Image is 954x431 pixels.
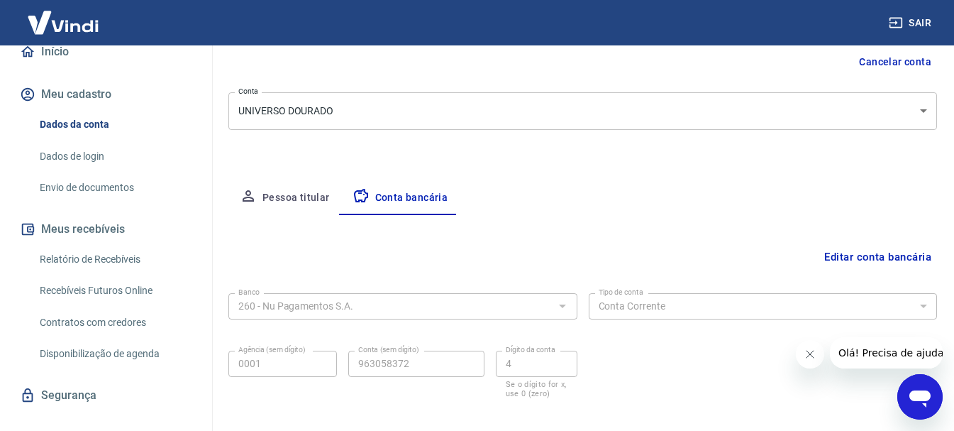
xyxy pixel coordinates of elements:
[34,308,195,337] a: Contratos com credores
[17,79,195,110] button: Meu cadastro
[34,276,195,305] a: Recebíveis Futuros Online
[341,181,460,215] button: Conta bancária
[506,380,567,398] p: Se o dígito for x, use 0 (zero)
[34,339,195,369] a: Disponibilização de agenda
[819,244,937,271] button: Editar conta bancária
[34,173,195,202] a: Envio de documentos
[228,181,341,215] button: Pessoa titular
[238,287,260,298] label: Banco
[34,110,195,139] a: Dados da conta
[9,10,119,21] span: Olá! Precisa de ajuda?
[17,380,195,411] a: Segurança
[886,10,937,36] button: Sair
[17,214,195,245] button: Meus recebíveis
[238,344,306,355] label: Agência (sem dígito)
[830,337,943,369] iframe: Mensagem da empresa
[17,1,109,44] img: Vindi
[228,92,937,130] div: UNIVERSO DOURADO
[853,49,937,75] button: Cancelar conta
[796,340,824,369] iframe: Fechar mensagem
[506,344,555,355] label: Dígito da conta
[238,86,258,97] label: Conta
[897,374,943,420] iframe: Botão para abrir a janela de mensagens
[358,344,419,355] label: Conta (sem dígito)
[34,142,195,171] a: Dados de login
[599,287,643,298] label: Tipo de conta
[17,36,195,67] a: Início
[34,245,195,274] a: Relatório de Recebíveis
